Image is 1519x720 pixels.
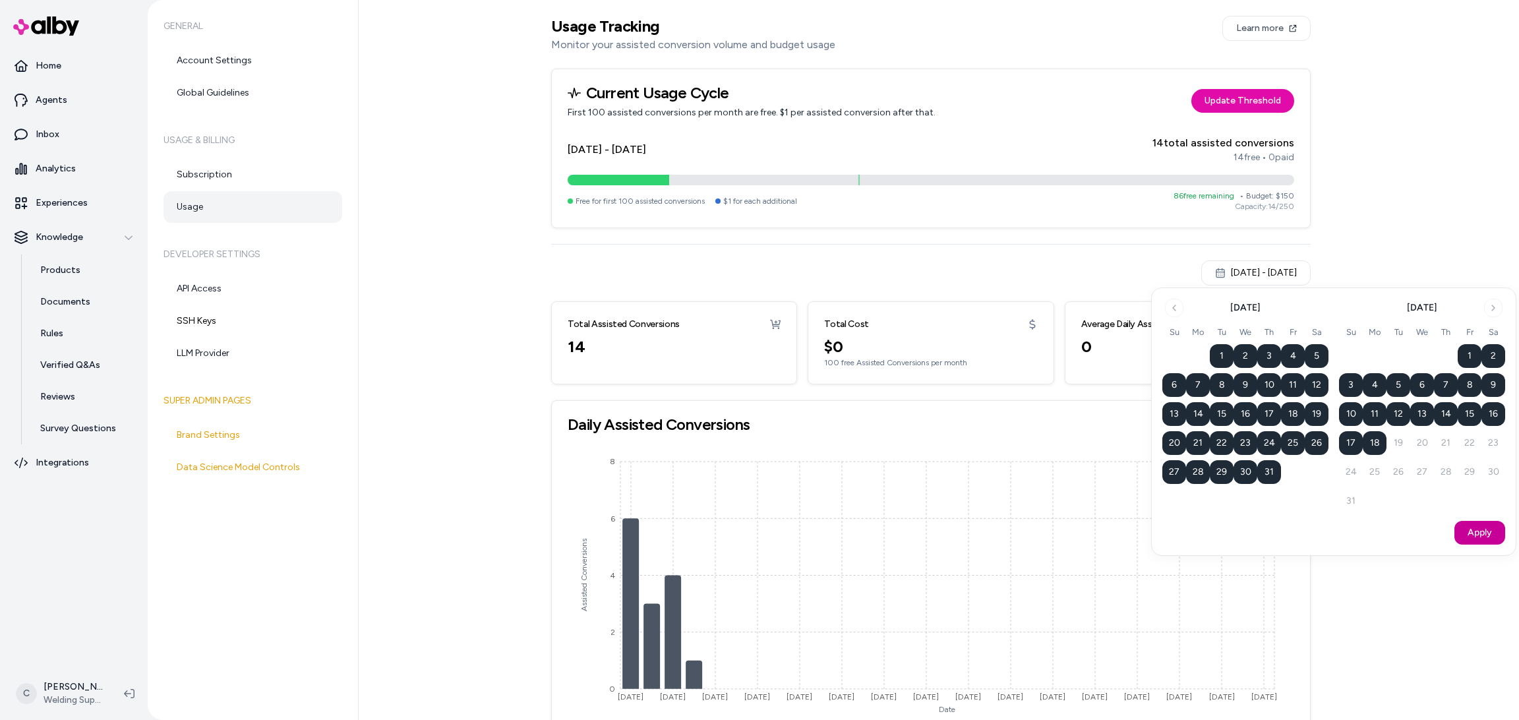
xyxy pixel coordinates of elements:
[1407,301,1437,315] div: [DATE]
[1386,373,1410,397] button: 5
[1210,373,1234,397] button: 8
[1305,325,1328,339] th: Saturday
[1434,373,1458,397] button: 7
[1363,431,1386,455] button: 18
[1281,431,1305,455] button: 25
[1410,373,1434,397] button: 6
[1305,402,1328,426] button: 19
[1281,373,1305,397] button: 11
[1234,373,1257,397] button: 9
[1454,521,1505,545] button: Apply
[1210,325,1234,339] th: Tuesday
[1234,402,1257,426] button: 16
[1257,431,1281,455] button: 24
[1186,373,1210,397] button: 7
[1162,325,1186,339] th: Sunday
[1257,344,1281,368] button: 3
[1339,325,1363,339] th: Sunday
[1281,402,1305,426] button: 18
[1386,325,1410,339] th: Tuesday
[1339,402,1363,426] button: 10
[1257,325,1281,339] th: Thursday
[1210,402,1234,426] button: 15
[1458,373,1481,397] button: 8
[1458,325,1481,339] th: Friday
[1410,325,1434,339] th: Wednesday
[1339,373,1363,397] button: 3
[1186,431,1210,455] button: 21
[1186,325,1210,339] th: Monday
[1186,402,1210,426] button: 14
[1234,431,1257,455] button: 23
[1481,373,1505,397] button: 9
[1165,299,1183,317] button: Go to previous month
[1339,431,1363,455] button: 17
[1234,460,1257,484] button: 30
[1363,373,1386,397] button: 4
[1305,431,1328,455] button: 26
[1162,402,1186,426] button: 13
[1162,460,1186,484] button: 27
[1162,431,1186,455] button: 20
[1305,373,1328,397] button: 12
[1434,402,1458,426] button: 14
[1363,402,1386,426] button: 11
[1305,344,1328,368] button: 5
[1234,325,1257,339] th: Wednesday
[1363,325,1386,339] th: Monday
[1281,325,1305,339] th: Friday
[1481,325,1505,339] th: Saturday
[1458,402,1481,426] button: 15
[1257,373,1281,397] button: 10
[1281,344,1305,368] button: 4
[1210,344,1234,368] button: 1
[1458,344,1481,368] button: 1
[1186,460,1210,484] button: 28
[1210,431,1234,455] button: 22
[1434,325,1458,339] th: Thursday
[1257,402,1281,426] button: 17
[1257,460,1281,484] button: 31
[1210,460,1234,484] button: 29
[1481,344,1505,368] button: 2
[1234,344,1257,368] button: 2
[1162,373,1186,397] button: 6
[1481,402,1505,426] button: 16
[1386,402,1410,426] button: 12
[1410,402,1434,426] button: 13
[1230,301,1261,315] div: [DATE]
